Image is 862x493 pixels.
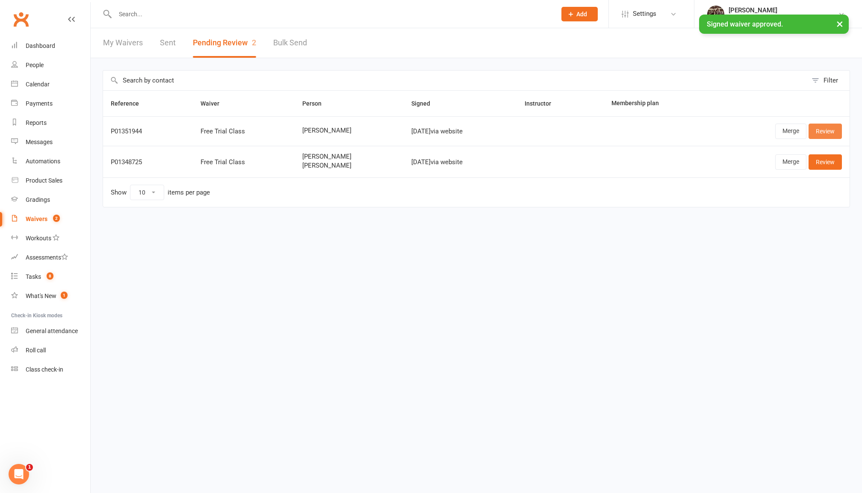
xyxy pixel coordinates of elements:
[11,360,90,379] a: Class kiosk mode
[26,464,33,471] span: 1
[525,98,561,109] button: Instructor
[111,100,148,107] span: Reference
[26,235,51,242] div: Workouts
[11,210,90,229] a: Waivers 2
[160,28,176,58] a: Sent
[26,158,60,165] div: Automations
[11,56,90,75] a: People
[11,75,90,94] a: Calendar
[824,75,838,86] div: Filter
[26,81,50,88] div: Calendar
[11,229,90,248] a: Workouts
[61,292,68,299] span: 1
[411,159,509,166] div: [DATE] via website
[302,127,396,134] span: [PERSON_NAME]
[26,177,62,184] div: Product Sales
[201,128,286,135] div: Free Trial Class
[26,139,53,145] div: Messages
[252,38,256,47] span: 2
[604,91,710,116] th: Membership plan
[26,42,55,49] div: Dashboard
[201,100,229,107] span: Waiver
[11,171,90,190] a: Product Sales
[411,100,440,107] span: Signed
[11,267,90,286] a: Tasks 8
[103,71,807,90] input: Search by contact
[201,98,229,109] button: Waiver
[168,189,210,196] div: items per page
[26,254,68,261] div: Assessments
[111,159,185,166] div: P01348725
[26,119,47,126] div: Reports
[111,185,210,200] div: Show
[111,98,148,109] button: Reference
[561,7,598,21] button: Add
[411,128,509,135] div: [DATE] via website
[11,36,90,56] a: Dashboard
[809,124,842,139] a: Review
[26,366,63,373] div: Class check-in
[775,124,806,139] a: Merge
[26,328,78,334] div: General attendance
[26,273,41,280] div: Tasks
[112,8,550,20] input: Search...
[807,71,850,90] button: Filter
[707,6,724,23] img: thumb_image1665806850.png
[193,28,256,58] button: Pending Review2
[11,341,90,360] a: Roll call
[576,11,587,18] span: Add
[633,4,656,24] span: Settings
[26,347,46,354] div: Roll call
[11,152,90,171] a: Automations
[302,153,396,160] span: [PERSON_NAME]
[699,15,849,34] div: Signed waiver approved.
[26,62,44,68] div: People
[53,215,60,222] span: 2
[103,28,143,58] a: My Waivers
[26,216,47,222] div: Waivers
[11,190,90,210] a: Gradings
[11,113,90,133] a: Reports
[26,292,56,299] div: What's New
[10,9,32,30] a: Clubworx
[9,464,29,484] iframe: Intercom live chat
[302,100,331,107] span: Person
[273,28,307,58] a: Bulk Send
[11,322,90,341] a: General attendance kiosk mode
[729,6,838,14] div: [PERSON_NAME]
[809,154,842,170] a: Review
[302,98,331,109] button: Person
[26,100,53,107] div: Payments
[411,98,440,109] button: Signed
[26,196,50,203] div: Gradings
[11,133,90,152] a: Messages
[201,159,286,166] div: Free Trial Class
[832,15,847,33] button: ×
[47,272,53,280] span: 8
[11,248,90,267] a: Assessments
[11,94,90,113] a: Payments
[302,162,396,169] span: [PERSON_NAME]
[775,154,806,170] a: Merge
[111,128,185,135] div: P01351944
[11,286,90,306] a: What's New1
[729,14,838,22] div: Kinetic Martial Arts [GEOGRAPHIC_DATA]
[525,100,561,107] span: Instructor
